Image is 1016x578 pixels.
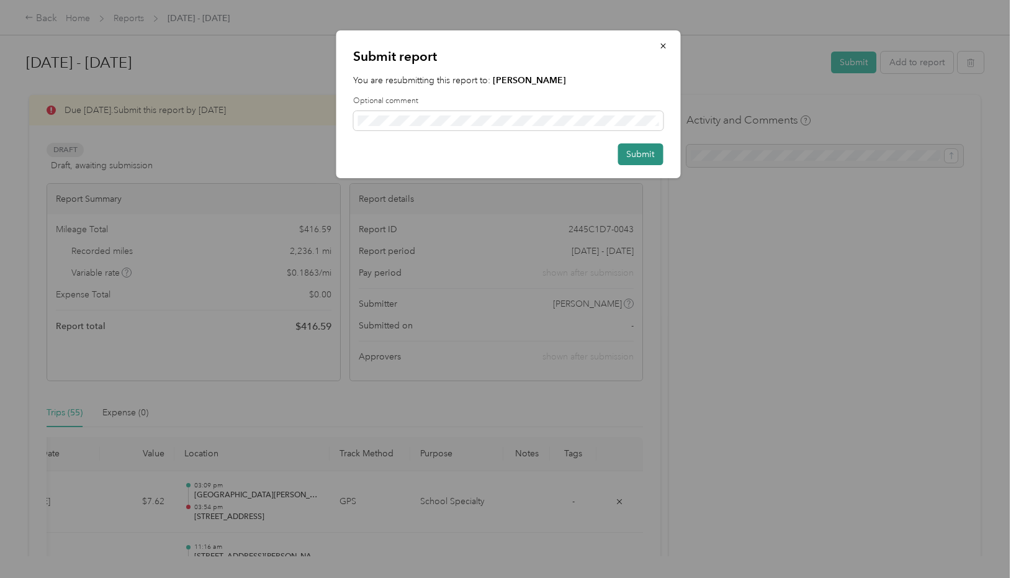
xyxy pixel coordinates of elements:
p: Submit report [353,48,663,65]
button: Submit [618,143,663,165]
iframe: Everlance-gr Chat Button Frame [946,508,1016,578]
label: Optional comment [353,96,663,107]
strong: [PERSON_NAME] [493,75,566,86]
p: You are resubmitting this report to: [353,74,663,87]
